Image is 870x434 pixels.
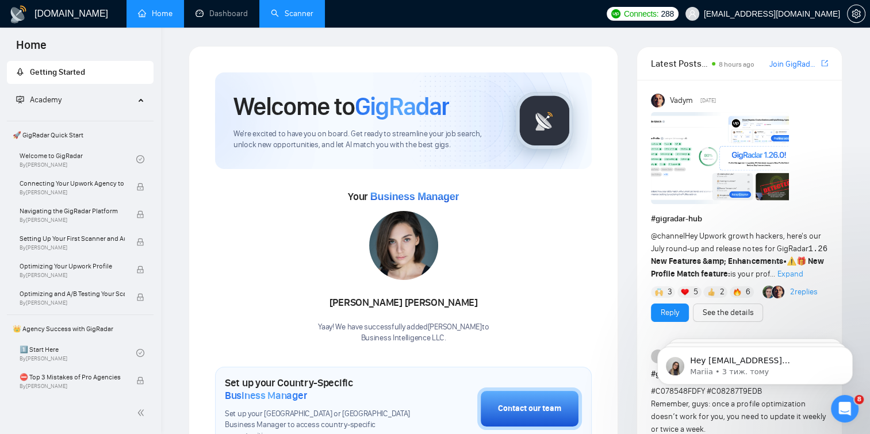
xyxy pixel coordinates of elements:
[136,155,144,163] span: check-circle
[136,210,144,218] span: lock
[348,190,459,203] span: Your
[30,95,62,105] span: Academy
[20,272,125,279] span: By [PERSON_NAME]
[20,217,125,224] span: By [PERSON_NAME]
[318,322,489,344] div: Yaay! We have successfully added [PERSON_NAME] to
[854,395,864,404] span: 8
[681,288,689,296] img: ❤️
[20,205,125,217] span: Navigating the GigRadar Platform
[20,147,136,172] a: Welcome to GigRadarBy[PERSON_NAME]
[733,288,741,296] img: 🔥
[225,389,307,402] span: Business Manager
[271,9,313,18] a: searchScanner
[20,340,136,366] a: 1️⃣ Start HereBy[PERSON_NAME]
[707,288,715,296] img: 👍
[700,95,716,106] span: [DATE]
[777,269,803,279] span: Expand
[233,91,449,122] h1: Welcome to
[136,377,144,385] span: lock
[693,304,763,322] button: See the details
[498,402,561,415] div: Contact our team
[746,286,750,298] span: 6
[20,178,125,189] span: Connecting Your Upwork Agency to GigRadar
[20,371,125,383] span: ⛔ Top 3 Mistakes of Pro Agencies
[20,299,125,306] span: By [PERSON_NAME]
[16,95,24,103] span: fund-projection-screen
[668,286,672,298] span: 3
[821,58,828,69] a: export
[703,306,753,319] a: See the details
[20,260,125,272] span: Optimizing Your Upwork Profile
[20,288,125,299] span: Optimizing and A/B Testing Your Scanner for Better Results
[318,293,489,313] div: [PERSON_NAME] [PERSON_NAME]
[233,129,497,151] span: We're excited to have you on board. Get ready to streamline your job search, unlock new opportuni...
[651,112,789,204] img: F09AC4U7ATU-image.png
[720,286,725,298] span: 2
[670,94,693,107] span: Vadym
[651,256,783,266] strong: New Features &amp; Enhancements
[769,58,819,71] a: Join GigRadar Slack Community
[16,68,24,76] span: rocket
[655,288,663,296] img: 🙌
[831,395,858,423] iframe: Intercom live chat
[136,293,144,301] span: lock
[624,7,658,20] span: Connects:
[137,407,148,418] span: double-left
[16,95,62,105] span: Academy
[8,124,152,147] span: 🚀 GigRadar Quick Start
[136,266,144,274] span: lock
[8,317,152,340] span: 👑 Agency Success with GigRadar
[136,238,144,246] span: lock
[20,233,125,244] span: Setting Up Your First Scanner and Auto-Bidder
[693,286,698,298] span: 5
[848,9,865,18] span: setting
[661,306,679,319] a: Reply
[138,9,173,18] a: homeHome
[651,56,708,71] span: Latest Posts from the GigRadar Community
[651,231,685,241] span: @channel
[762,286,775,298] img: Alex B
[30,67,85,77] span: Getting Started
[196,9,248,18] a: dashboardDashboard
[786,256,796,266] span: ⚠️
[355,91,449,122] span: GigRadar
[651,94,665,107] img: Vadym
[9,5,28,24] img: logo
[318,333,489,344] p: Business Intelligence LLC .
[516,92,573,149] img: gigradar-logo.png
[847,9,865,18] a: setting
[20,244,125,251] span: By [PERSON_NAME]
[808,244,827,254] code: 1.26
[611,9,620,18] img: upwork-logo.png
[369,211,438,280] img: 1706120953643-multi-244.jpg
[20,383,125,390] span: By [PERSON_NAME]
[225,377,420,402] h1: Set up your Country-Specific
[136,183,144,191] span: lock
[370,191,459,202] span: Business Manager
[7,61,154,84] li: Getting Started
[7,37,56,61] span: Home
[136,349,144,357] span: check-circle
[651,231,827,279] span: Hey Upwork growth hackers, here's our July round-up and release notes for GigRadar • is your prof...
[651,213,828,225] h1: # gigradar-hub
[661,7,673,20] span: 288
[20,189,125,196] span: By [PERSON_NAME]
[651,304,689,322] button: Reply
[847,5,865,23] button: setting
[477,387,582,430] button: Contact our team
[796,256,806,266] span: 🎁
[688,10,696,18] span: user
[790,286,818,298] a: 2replies
[640,322,870,403] iframe: Intercom notifications повідомлення
[821,59,828,68] span: export
[719,60,754,68] span: 8 hours ago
